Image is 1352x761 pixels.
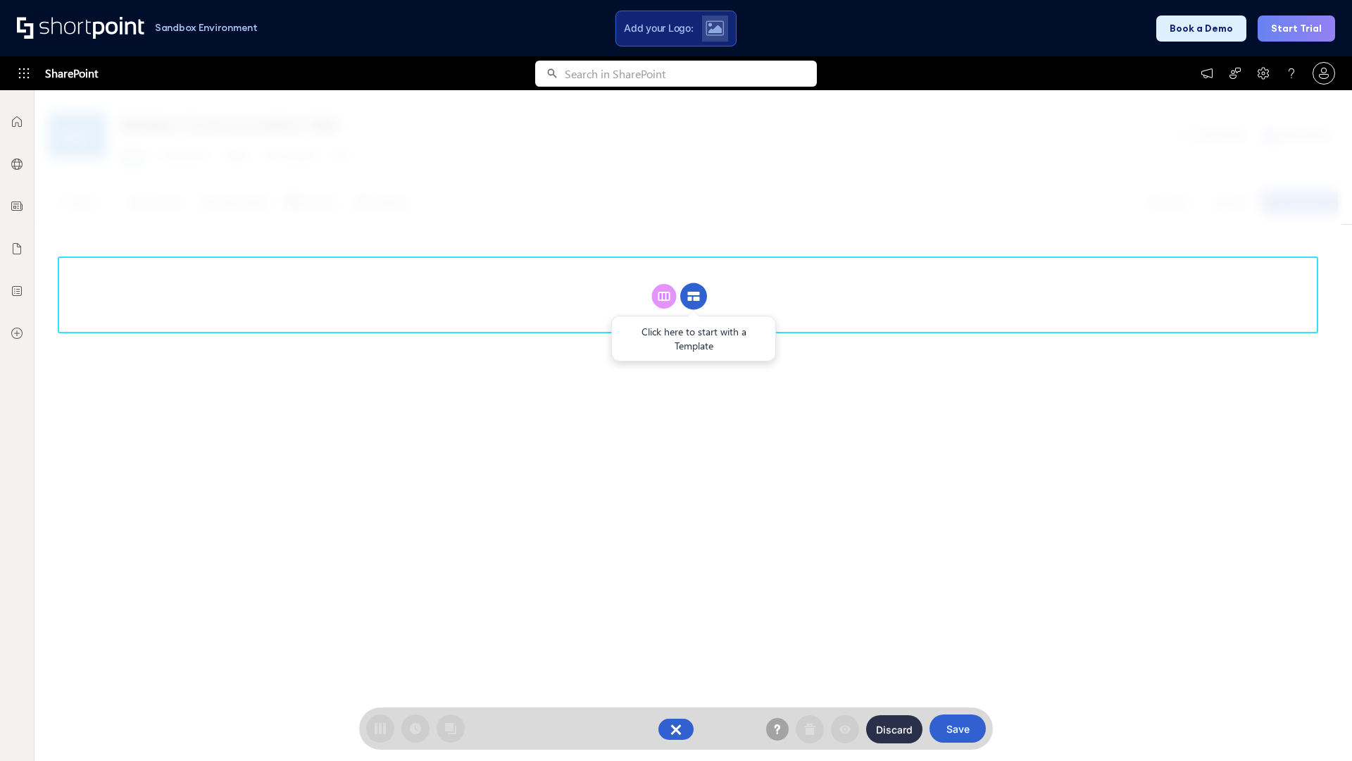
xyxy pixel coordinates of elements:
[45,56,98,90] span: SharePoint
[624,22,693,35] span: Add your Logo:
[930,714,986,743] button: Save
[866,715,922,743] button: Discard
[565,61,817,87] input: Search in SharePoint
[1258,16,1335,42] button: Start Trial
[1156,16,1246,42] button: Book a Demo
[155,24,258,32] h1: Sandbox Environment
[706,20,724,36] img: Upload logo
[1282,693,1352,761] iframe: Chat Widget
